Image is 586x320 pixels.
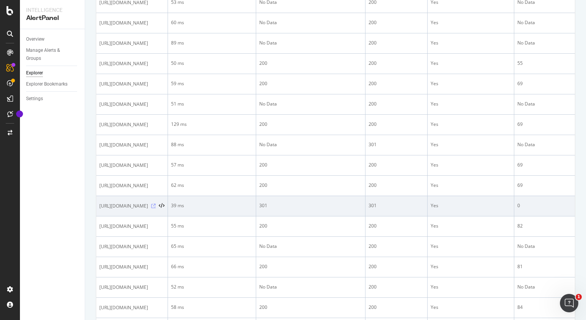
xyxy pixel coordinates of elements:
[259,182,362,189] div: 200
[431,223,511,229] div: Yes
[369,60,424,67] div: 200
[369,304,424,311] div: 200
[26,6,79,14] div: Intelligence
[26,95,43,103] div: Settings
[369,243,424,250] div: 200
[431,304,511,311] div: Yes
[369,263,424,270] div: 200
[171,223,253,229] div: 55 ms
[369,40,424,46] div: 200
[26,69,43,77] div: Explorer
[151,204,156,208] a: Visit Online Page
[369,80,424,87] div: 200
[259,304,362,311] div: 200
[99,263,148,271] span: [URL][DOMAIN_NAME]
[99,19,148,27] span: [URL][DOMAIN_NAME]
[259,162,362,168] div: 200
[259,141,362,148] div: No Data
[171,263,253,270] div: 66 ms
[431,19,511,26] div: Yes
[26,46,72,63] div: Manage Alerts & Groups
[171,80,253,87] div: 59 ms
[99,202,148,210] span: [URL][DOMAIN_NAME]
[26,35,44,43] div: Overview
[431,60,511,67] div: Yes
[369,223,424,229] div: 200
[369,202,424,209] div: 301
[99,243,148,251] span: [URL][DOMAIN_NAME]
[431,284,511,290] div: Yes
[431,202,511,209] div: Yes
[259,19,362,26] div: No Data
[99,141,148,149] span: [URL][DOMAIN_NAME]
[99,80,148,88] span: [URL][DOMAIN_NAME]
[259,40,362,46] div: No Data
[259,60,362,67] div: 200
[259,121,362,128] div: 200
[171,101,253,107] div: 51 ms
[369,141,424,148] div: 301
[171,60,253,67] div: 50 ms
[99,162,148,169] span: [URL][DOMAIN_NAME]
[369,182,424,189] div: 200
[171,284,253,290] div: 52 ms
[26,95,79,103] a: Settings
[26,14,79,23] div: AlertPanel
[369,162,424,168] div: 200
[99,284,148,291] span: [URL][DOMAIN_NAME]
[171,121,253,128] div: 129 ms
[171,162,253,168] div: 57 ms
[576,294,582,300] span: 1
[171,182,253,189] div: 62 ms
[171,141,253,148] div: 88 ms
[99,121,148,129] span: [URL][DOMAIN_NAME]
[171,243,253,250] div: 65 ms
[259,80,362,87] div: 200
[259,202,362,209] div: 301
[99,60,148,68] span: [URL][DOMAIN_NAME]
[431,162,511,168] div: Yes
[431,243,511,250] div: Yes
[369,284,424,290] div: 200
[560,294,578,312] iframe: Intercom live chat
[99,182,148,190] span: [URL][DOMAIN_NAME]
[171,40,253,46] div: 89 ms
[259,263,362,270] div: 200
[259,284,362,290] div: No Data
[171,304,253,311] div: 58 ms
[159,203,165,209] button: View HTML Source
[431,40,511,46] div: Yes
[99,101,148,108] span: [URL][DOMAIN_NAME]
[171,202,253,209] div: 39 ms
[431,101,511,107] div: Yes
[431,80,511,87] div: Yes
[259,101,362,107] div: No Data
[369,101,424,107] div: 200
[26,46,79,63] a: Manage Alerts & Groups
[26,80,67,88] div: Explorer Bookmarks
[99,304,148,312] span: [URL][DOMAIN_NAME]
[431,263,511,270] div: Yes
[99,223,148,230] span: [URL][DOMAIN_NAME]
[431,141,511,148] div: Yes
[16,111,23,117] div: Tooltip anchor
[369,19,424,26] div: 200
[171,19,253,26] div: 60 ms
[26,35,79,43] a: Overview
[259,243,362,250] div: No Data
[369,121,424,128] div: 200
[431,121,511,128] div: Yes
[431,182,511,189] div: Yes
[26,80,79,88] a: Explorer Bookmarks
[99,40,148,47] span: [URL][DOMAIN_NAME]
[26,69,79,77] a: Explorer
[259,223,362,229] div: 200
